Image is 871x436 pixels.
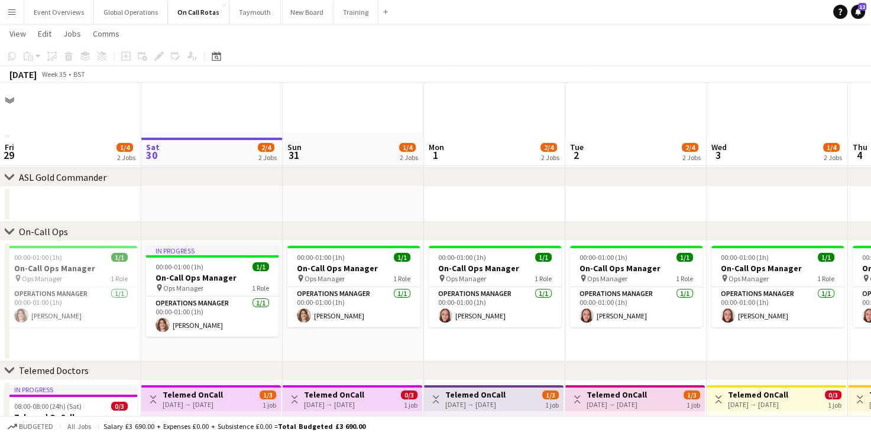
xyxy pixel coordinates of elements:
span: 1/1 [818,253,834,262]
span: 2 [568,148,584,162]
div: In progress [5,385,137,395]
a: Edit [33,26,56,41]
span: 1 [427,148,444,162]
span: 1/1 [394,253,410,262]
span: 0/3 [825,391,841,399]
span: Ops Manager [446,274,486,283]
h3: On-Call Ops Manager [146,272,279,283]
span: Wed [711,142,727,152]
span: 08:00-08:00 (24h) (Sat) [14,402,82,411]
app-job-card: In progress00:00-01:00 (1h)1/1On-Call Ops Manager Ops Manager1 RoleOperations Manager1/100:00-01:... [146,246,279,337]
span: Total Budgeted £3 690.00 [278,422,365,431]
div: [DATE] → [DATE] [445,400,506,409]
span: 29 [3,148,14,162]
app-card-role: Operations Manager1/100:00-01:00 (1h)[PERSON_NAME] [429,287,561,327]
span: Ops Manager [163,284,203,292]
span: Fri [5,142,14,152]
span: Thu [853,142,867,152]
span: 2/4 [540,143,557,152]
span: Jobs [63,28,81,39]
h3: On-Call Ops Manager [429,263,561,274]
div: 1 job [687,399,700,409]
span: 1/4 [823,143,840,152]
span: 1/1 [111,253,128,262]
span: 30 [144,148,160,162]
a: 12 [851,5,865,19]
app-job-card: 00:00-01:00 (1h)1/1On-Call Ops Manager Ops Manager1 RoleOperations Manager1/100:00-01:00 (1h)[PER... [5,246,137,327]
div: 2 Jobs [258,153,277,162]
span: 1/1 [535,253,552,262]
div: 1 job [263,399,276,409]
button: On Call Rotas [168,1,229,24]
span: 00:00-01:00 (1h) [14,253,62,262]
span: 00:00-01:00 (1h) [579,253,627,262]
app-card-role: Operations Manager1/100:00-01:00 (1h)[PERSON_NAME] [570,287,702,327]
span: 2/4 [258,143,274,152]
a: View [5,26,31,41]
div: In progress [146,246,279,255]
div: 2 Jobs [824,153,842,162]
span: 3 [710,148,727,162]
app-card-role: Operations Manager1/100:00-01:00 (1h)[PERSON_NAME] [5,287,137,327]
span: Mon [429,142,444,152]
app-card-role: Operations Manager1/100:00-01:00 (1h)[PERSON_NAME] [711,287,844,327]
span: 1/3 [260,391,276,399]
span: 1 Role [676,274,693,283]
span: 1 Role [817,274,834,283]
span: Ops Manager [728,274,769,283]
span: 4 [851,148,867,162]
span: 1/4 [399,143,416,152]
app-card-role: Operations Manager1/100:00-01:00 (1h)[PERSON_NAME] [146,297,279,337]
span: Edit [38,28,51,39]
span: 1 Role [252,284,269,292]
span: Comms [93,28,119,39]
div: 2 Jobs [541,153,559,162]
span: Week 35 [39,70,69,79]
button: Budgeted [6,420,55,433]
div: 00:00-01:00 (1h)1/1On-Call Ops Manager Ops Manager1 RoleOperations Manager1/100:00-01:00 (1h)[PER... [711,246,844,327]
div: On-Call Ops [19,226,68,237]
app-card-role: Operations Manager1/100:00-01:00 (1h)[PERSON_NAME] [287,287,420,327]
span: Tue [570,142,584,152]
div: 00:00-01:00 (1h)1/1On-Call Ops Manager Ops Manager1 RoleOperations Manager1/100:00-01:00 (1h)[PER... [429,246,561,327]
button: Global Operations [94,1,168,24]
app-job-card: 00:00-01:00 (1h)1/1On-Call Ops Manager Ops Manager1 RoleOperations Manager1/100:00-01:00 (1h)[PER... [570,246,702,327]
div: [DATE] → [DATE] [587,400,647,409]
h3: Telemed OnCall [5,412,137,422]
button: Taymouth [229,1,281,24]
span: Sun [287,142,302,152]
span: 31 [286,148,302,162]
div: [DATE] [9,69,37,80]
div: 2 Jobs [117,153,135,162]
app-job-card: 00:00-01:00 (1h)1/1On-Call Ops Manager Ops Manager1 RoleOperations Manager1/100:00-01:00 (1h)[PER... [287,246,420,327]
span: 00:00-01:00 (1h) [297,253,345,262]
span: 1/3 [684,391,700,399]
button: Event Overviews [24,1,94,24]
a: Jobs [59,26,86,41]
div: 1 job [545,399,559,409]
button: New Board [281,1,333,24]
span: 0/3 [401,391,417,399]
span: 0/3 [111,402,128,411]
h3: On-Call Ops Manager [711,263,844,274]
span: 1 Role [535,274,552,283]
span: 2/4 [682,143,698,152]
h3: On-Call Ops Manager [287,263,420,274]
span: 1/3 [542,391,559,399]
span: Budgeted [19,422,53,431]
span: Ops Manager [22,274,62,283]
span: 1 Role [393,274,410,283]
span: 00:00-01:00 (1h) [438,253,486,262]
h3: On-Call Ops Manager [5,263,137,274]
h3: Telemed OnCall [445,389,506,400]
button: Training [333,1,378,24]
h3: Telemed OnCall [304,389,364,400]
span: 1 Role [111,274,128,283]
span: 1/1 [252,262,269,271]
h3: Telemed OnCall [728,389,788,400]
span: Ops Manager [305,274,345,283]
div: 2 Jobs [682,153,701,162]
